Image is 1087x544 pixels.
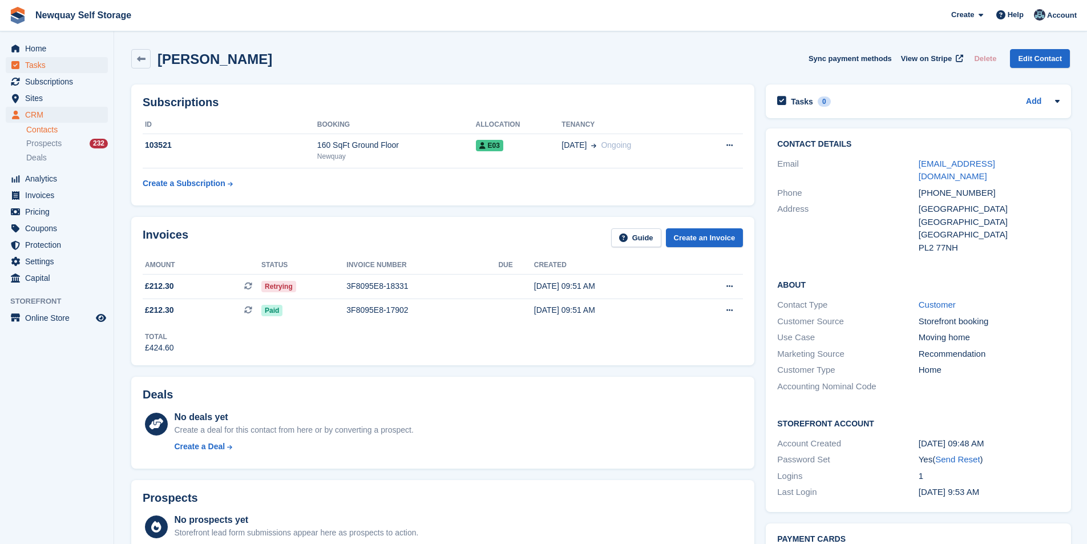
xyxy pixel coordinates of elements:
[476,140,503,151] span: E03
[1010,49,1070,68] a: Edit Contact
[6,220,108,236] a: menu
[317,151,476,162] div: Newquay
[777,331,918,344] div: Use Case
[935,454,980,464] a: Send Reset
[174,410,413,424] div: No deals yet
[6,90,108,106] a: menu
[94,311,108,325] a: Preview store
[6,187,108,203] a: menu
[601,140,631,150] span: Ongoing
[317,139,476,151] div: 160 SqFt Ground Floor
[561,139,587,151] span: [DATE]
[317,116,476,134] th: Booking
[25,57,94,73] span: Tasks
[777,299,918,312] div: Contact Type
[818,96,831,107] div: 0
[26,152,47,163] span: Deals
[561,116,697,134] th: Tenancy
[26,138,62,149] span: Prospects
[143,173,233,194] a: Create a Subscription
[809,49,892,68] button: Sync payment methods
[791,96,813,107] h2: Tasks
[346,256,498,275] th: Invoice number
[666,228,743,247] a: Create an Invoice
[534,280,684,292] div: [DATE] 09:51 AM
[143,96,743,109] h2: Subscriptions
[25,171,94,187] span: Analytics
[25,253,94,269] span: Settings
[6,310,108,326] a: menu
[174,441,225,453] div: Create a Deal
[919,241,1060,255] div: PL2 77NH
[919,187,1060,200] div: [PHONE_NUMBER]
[346,280,498,292] div: 3F8095E8-18331
[777,203,918,254] div: Address
[6,107,108,123] a: menu
[174,441,413,453] a: Create a Deal
[896,49,965,68] a: View on Stripe
[777,486,918,499] div: Last Login
[346,304,498,316] div: 3F8095E8-17902
[919,437,1060,450] div: [DATE] 09:48 AM
[6,171,108,187] a: menu
[6,237,108,253] a: menu
[919,470,1060,483] div: 1
[919,159,995,182] a: [EMAIL_ADDRESS][DOMAIN_NAME]
[534,256,684,275] th: Created
[6,204,108,220] a: menu
[6,41,108,57] a: menu
[1026,95,1041,108] a: Add
[919,331,1060,344] div: Moving home
[919,203,1060,216] div: [GEOGRAPHIC_DATA]
[143,256,261,275] th: Amount
[25,107,94,123] span: CRM
[143,139,317,151] div: 103521
[919,315,1060,328] div: Storefront booking
[1034,9,1045,21] img: Colette Pearce
[6,74,108,90] a: menu
[26,138,108,150] a: Prospects 232
[145,332,174,342] div: Total
[261,305,282,316] span: Paid
[31,6,136,25] a: Newquay Self Storage
[143,228,188,247] h2: Invoices
[919,348,1060,361] div: Recommendation
[143,491,198,505] h2: Prospects
[901,53,952,65] span: View on Stripe
[1008,9,1024,21] span: Help
[932,454,983,464] span: ( )
[777,187,918,200] div: Phone
[25,310,94,326] span: Online Store
[261,256,346,275] th: Status
[9,7,26,24] img: stora-icon-8386f47178a22dfd0bd8f6a31ec36ba5ce8667c1dd55bd0f319d3a0aa187defe.svg
[951,9,974,21] span: Create
[145,342,174,354] div: £424.60
[261,281,296,292] span: Retrying
[174,513,418,527] div: No prospects yet
[25,237,94,253] span: Protection
[10,296,114,307] span: Storefront
[777,140,1060,149] h2: Contact Details
[919,216,1060,229] div: [GEOGRAPHIC_DATA]
[777,315,918,328] div: Customer Source
[145,280,174,292] span: £212.30
[919,487,979,497] time: 2025-08-26 08:53:53 UTC
[25,74,94,90] span: Subscriptions
[25,41,94,57] span: Home
[143,116,317,134] th: ID
[6,253,108,269] a: menu
[25,204,94,220] span: Pricing
[777,453,918,466] div: Password Set
[777,380,918,393] div: Accounting Nominal Code
[969,49,1001,68] button: Delete
[777,417,1060,429] h2: Storefront Account
[777,535,1060,544] h2: Payment cards
[6,270,108,286] a: menu
[777,437,918,450] div: Account Created
[157,51,272,67] h2: [PERSON_NAME]
[498,256,534,275] th: Due
[25,220,94,236] span: Coupons
[919,453,1060,466] div: Yes
[25,90,94,106] span: Sites
[25,270,94,286] span: Capital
